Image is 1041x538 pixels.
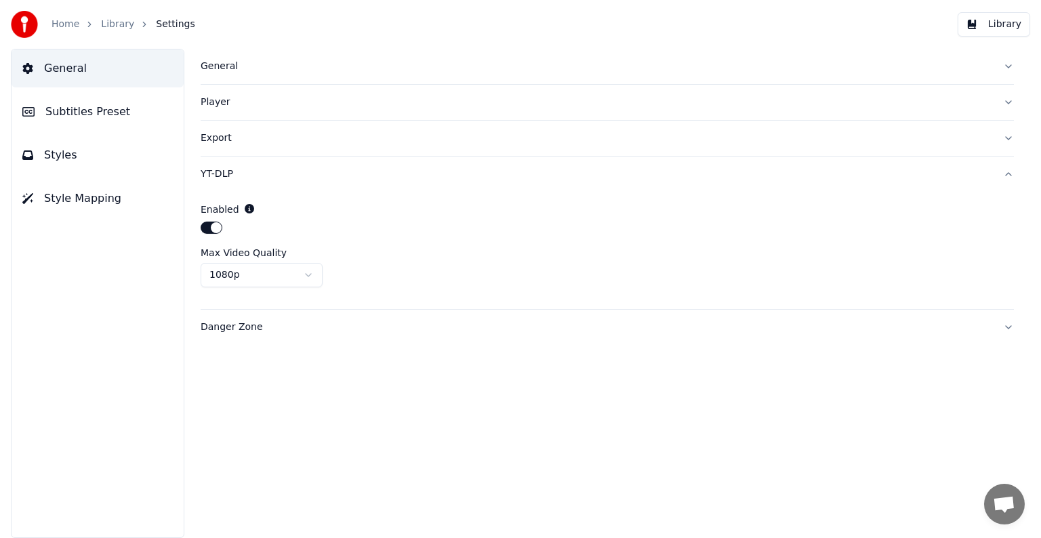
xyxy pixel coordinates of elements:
[201,96,992,109] div: Player
[12,49,184,87] button: General
[52,18,195,31] nav: breadcrumb
[201,310,1014,345] button: Danger Zone
[44,147,77,163] span: Styles
[11,11,38,38] img: youka
[984,484,1025,524] div: Open chat
[201,205,239,214] label: Enabled
[201,157,1014,192] button: YT-DLP
[201,320,992,334] div: Danger Zone
[201,248,287,257] label: Max Video Quality
[12,180,184,218] button: Style Mapping
[156,18,195,31] span: Settings
[201,131,992,145] div: Export
[201,85,1014,120] button: Player
[201,192,1014,309] div: YT-DLP
[12,93,184,131] button: Subtitles Preset
[201,167,992,181] div: YT-DLP
[201,121,1014,156] button: Export
[958,12,1030,37] button: Library
[201,60,992,73] div: General
[44,190,121,207] span: Style Mapping
[201,49,1014,84] button: General
[12,136,184,174] button: Styles
[52,18,79,31] a: Home
[101,18,134,31] a: Library
[45,104,130,120] span: Subtitles Preset
[44,60,87,77] span: General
